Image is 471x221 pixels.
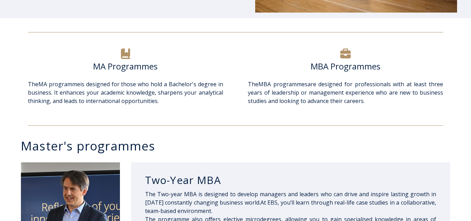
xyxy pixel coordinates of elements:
h6: MBA Programmes [248,61,443,72]
h3: Two-Year MBA [145,174,436,187]
span: The are designed for professionals with at least three years of leadership or management experien... [248,80,443,105]
a: MA programme [38,80,80,88]
h6: MA Programmes [28,61,223,72]
span: The is designed for those who hold a Bachelor's degree in business. It enhances your academic kno... [28,80,223,105]
h3: Master's programmes [21,140,457,152]
a: MBA programmes [258,80,307,88]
